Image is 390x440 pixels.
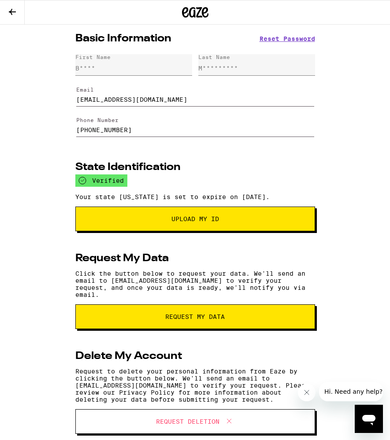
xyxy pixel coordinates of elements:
[75,207,315,231] button: Upload My ID
[319,382,383,401] iframe: Message from company
[156,418,219,425] span: Request Deletion
[75,304,315,329] button: request my data
[260,36,315,42] button: Reset Password
[75,33,171,44] h2: Basic Information
[75,368,315,403] p: Request to delete your personal information from Eaze by clicking the button below. We'll send an...
[355,405,383,433] iframe: Button to launch messaging window
[165,314,225,320] span: request my data
[171,216,219,222] span: Upload My ID
[75,193,315,200] p: Your state [US_STATE] is set to expire on [DATE].
[75,110,315,141] form: Edit Phone Number
[75,54,111,60] div: First Name
[75,270,315,298] p: Click the button below to request your data. We'll send an email to [EMAIL_ADDRESS][DOMAIN_NAME] ...
[75,409,315,434] button: Request Deletion
[75,174,127,187] div: verified
[75,79,315,110] form: Edit Email Address
[76,87,94,92] label: Email
[298,384,316,401] iframe: Close message
[75,162,181,173] h2: State Identification
[76,117,119,123] label: Phone Number
[75,253,169,264] h2: Request My Data
[198,54,230,60] div: Last Name
[75,351,182,362] h2: Delete My Account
